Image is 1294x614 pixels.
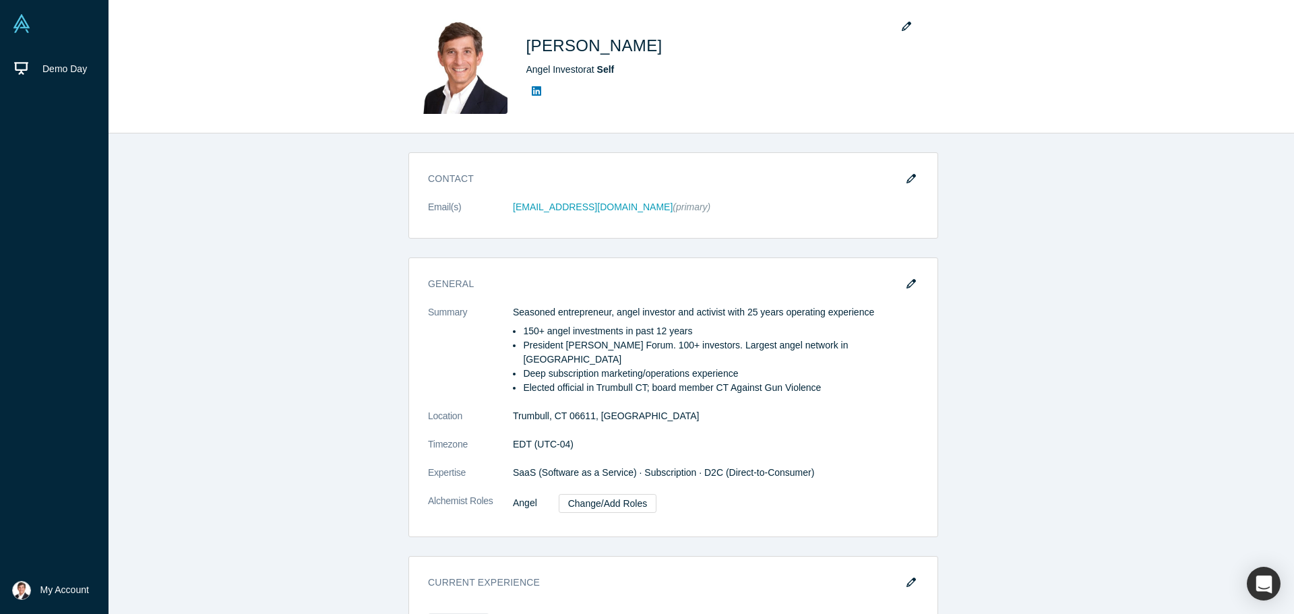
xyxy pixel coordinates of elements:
h3: General [428,277,900,291]
a: [EMAIL_ADDRESS][DOMAIN_NAME] [513,202,673,212]
span: My Account [40,583,89,597]
dd: Trumbull, CT 06611, [GEOGRAPHIC_DATA] [513,409,919,423]
h3: Contact [428,172,900,186]
img: Marty Isaac's Profile Image [413,20,507,114]
dt: Expertise [428,466,513,494]
p: Seasoned entrepreneur, angel investor and activist with 25 years operating experience [513,305,919,319]
img: Alchemist Vault Logo [12,14,31,33]
dt: Summary [428,305,513,409]
a: Change/Add Roles [559,494,657,513]
span: Demo Day [42,63,87,74]
li: Deep subscription marketing/operations experience [523,367,919,381]
span: SaaS (Software as a Service) · Subscription · D2C (Direct-to-Consumer) [513,467,814,478]
dt: Timezone [428,437,513,466]
span: Angel Investor at [526,64,615,75]
h3: Current Experience [428,576,900,590]
span: (primary) [673,202,710,212]
dd: Angel [513,494,919,513]
dd: EDT (UTC-04) [513,437,919,452]
dt: Email(s) [428,200,513,228]
li: President [PERSON_NAME] Forum. 100+ investors. Largest angel network in [GEOGRAPHIC_DATA] [523,338,919,367]
button: My Account [12,581,89,600]
li: Elected official in Trumbull CT; board member CT Against Gun Violence [523,381,919,395]
h1: [PERSON_NAME] [526,34,663,58]
dt: Alchemist Roles [428,494,513,527]
img: Marty Isaac's Account [12,581,31,600]
li: 150+ angel investments in past 12 years [523,324,919,338]
dt: Location [428,409,513,437]
a: Self [597,64,615,75]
